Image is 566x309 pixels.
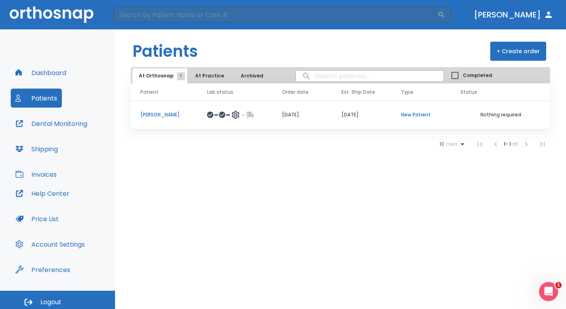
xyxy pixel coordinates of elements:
[555,282,562,288] span: 1
[69,266,76,273] div: Tooltip anchor
[471,8,556,22] button: [PERSON_NAME]
[139,72,181,79] span: At Orthosnap
[282,89,309,96] span: Order date
[401,111,441,118] p: New Patient
[11,139,63,158] button: Shipping
[132,68,273,83] div: tabs
[11,89,62,108] button: Patients
[332,100,391,129] td: [DATE]
[10,6,94,23] img: Orthosnap
[504,141,512,147] span: 1 - 1
[189,68,230,83] button: At Practice
[11,260,75,279] button: Preferences
[463,72,492,79] span: Completed
[296,68,443,84] input: search
[490,42,546,61] button: + Create order
[11,114,92,133] button: Dental Monitoring
[401,89,413,96] span: Type
[460,111,541,118] p: Nothing required
[444,141,458,147] span: rows
[342,89,375,96] span: Est. Ship Date
[40,298,61,307] span: Logout
[132,39,198,63] h1: Patients
[439,141,444,147] span: 10
[460,89,477,96] span: Status
[232,68,272,83] button: Archived
[272,100,332,129] td: [DATE]
[140,111,188,118] p: [PERSON_NAME]
[11,184,74,203] button: Help Center
[11,165,61,184] button: Invoices
[177,72,185,80] span: 1
[140,89,159,96] span: Patient
[11,209,63,228] button: Price List
[11,63,71,82] button: Dashboard
[113,7,437,23] input: Search by Patient Name or Case #
[11,235,90,254] button: Account Settings
[512,141,518,147] span: of 1
[207,89,233,96] span: Lab status
[539,282,558,301] iframe: Intercom live chat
